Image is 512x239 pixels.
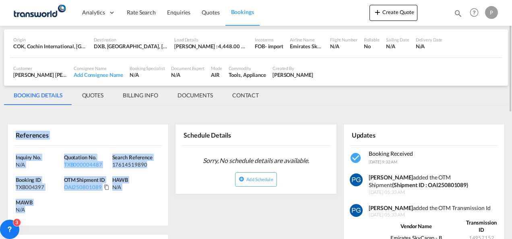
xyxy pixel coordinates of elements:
strong: (Shipment ID : OAI250801089) [392,181,468,188]
span: Enquiries [167,9,190,16]
span: OTM Shipment ID [64,177,105,183]
md-icon: Click to Copy [104,184,109,190]
div: Mode [211,65,222,71]
span: Bookings [231,8,254,15]
md-tab-item: BILLING INFO [113,86,168,105]
md-icon: icon-plus-circle [239,176,244,182]
div: N/A [16,206,25,213]
md-icon: icon-plus 400-fg [373,7,382,17]
div: References [14,128,87,142]
div: Created By [273,65,313,71]
div: Pradhesh Gautham [273,71,313,78]
div: TXB000004487 [64,161,110,168]
img: f753ae806dec11f0841701cdfdf085c0.png [12,4,66,22]
strong: [PERSON_NAME] [369,174,413,181]
div: N/A [16,161,62,168]
span: Help [467,6,481,19]
strong: Vendor Name [401,223,432,229]
div: P [485,6,498,19]
span: Rate Search [127,9,156,16]
md-tab-item: BOOKING DETAILS [4,86,72,105]
div: Rollable [364,37,380,43]
div: - import [265,43,283,50]
div: No [364,43,380,50]
div: Document Expert [171,65,204,71]
body: Editor, editor4 [8,8,140,16]
strong: [PERSON_NAME] [369,204,413,211]
div: Airline Name [290,37,324,43]
span: [DATE] 05:33 AM [369,212,499,218]
strong: Transmission ID [466,219,497,233]
md-icon: icon-checkbox-marked-circle [350,152,363,165]
div: N/A [386,43,409,50]
button: icon-plus-circleAdd Schedule [235,172,277,187]
div: [PERSON_NAME] : 4,448.00 KG | Volumetric Wt : 4,448.00 KG | Chargeable Wt : 4,448.00 KG [174,43,248,50]
span: Booking ID [16,177,41,183]
div: Schedule Details [182,128,254,142]
div: Tools, Appliance [229,71,266,78]
div: 17614519890 [112,161,159,168]
div: AIR [211,71,222,78]
div: Incoterms [255,37,283,43]
md-tab-item: QUOTES [72,86,113,105]
span: [DATE] 05:33 AM [369,189,499,196]
div: Commodity [229,65,266,71]
div: icon-magnify [454,9,462,21]
div: N/A [330,43,357,50]
button: icon-plus 400-fgCreate Quote [370,5,417,21]
div: FOB [255,43,265,50]
div: Updates [350,128,423,142]
div: Sailing Date [386,37,409,43]
img: vm11kgAAAAZJREFUAwCWHwimzl+9jgAAAABJRU5ErkJggg== [350,173,363,186]
div: Customer [13,65,67,71]
img: vm11kgAAAAZJREFUAwCWHwimzl+9jgAAAABJRU5ErkJggg== [350,204,363,217]
div: Help [467,6,485,20]
md-pagination-wrapper: Use the left and right arrow keys to navigate between tabs [4,86,268,105]
div: [PERSON_NAME] [PERSON_NAME] [13,71,67,78]
div: Origin [13,37,87,43]
div: added the OTM Transmission Id [369,204,499,212]
span: Add Schedule [246,177,273,182]
div: Consignee Name [74,65,123,71]
span: MAWB [16,199,33,206]
md-icon: icon-magnify [454,9,462,18]
span: Sorry, No schedule details are available. [200,153,312,168]
div: Load Details [174,37,248,43]
md-tab-item: CONTACT [223,86,268,105]
span: Inquiry No. [16,154,41,161]
div: Emirates SkyCargo [290,43,324,50]
div: Destination [94,37,168,43]
div: N/A [130,71,165,78]
div: Flight Number [330,37,357,43]
span: Quotes [202,9,219,16]
div: N/A [416,43,443,50]
span: [DATE] 9:32 AM [369,159,398,164]
div: N/A [171,71,204,78]
div: COK, Cochin International, Cochin, India, Indian Subcontinent, Asia Pacific [13,43,87,50]
div: N/A [112,183,161,191]
div: DXB, Dubai International, Dubai, United Arab Emirates, Middle East, Middle East [94,43,168,50]
span: HAWB [112,177,128,183]
div: Delivery Date [416,37,443,43]
span: Booking Received [369,150,413,157]
div: OAI250801089 [64,183,102,191]
div: TXB004397 [16,183,62,191]
span: Analytics [82,8,105,16]
md-tab-item: DOCUMENTS [168,86,223,105]
div: Booking Specialist [130,65,165,71]
div: added the OTM Shipment [369,173,499,189]
span: Quotation No. [64,154,97,161]
span: Search Reference [112,154,153,161]
div: Add Consignee Name [74,71,123,78]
